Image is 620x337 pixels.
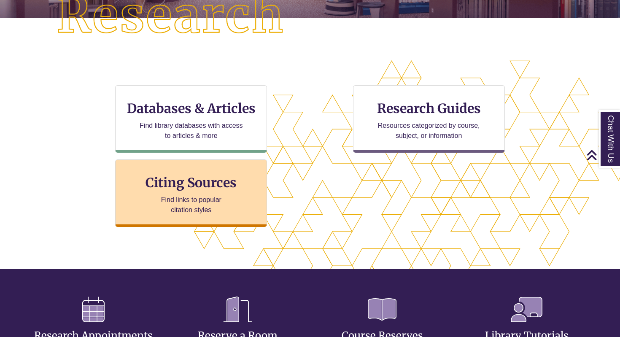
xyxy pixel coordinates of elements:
[115,159,267,227] a: Citing Sources Find links to popular citation styles
[140,175,243,191] h3: Citing Sources
[360,100,498,116] h3: Research Guides
[150,195,232,215] p: Find links to popular citation styles
[122,100,260,116] h3: Databases & Articles
[586,149,618,161] a: Back to Top
[115,85,267,153] a: Databases & Articles Find library databases with access to articles & more
[353,85,505,153] a: Research Guides Resources categorized by course, subject, or information
[374,121,484,141] p: Resources categorized by course, subject, or information
[136,121,246,141] p: Find library databases with access to articles & more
